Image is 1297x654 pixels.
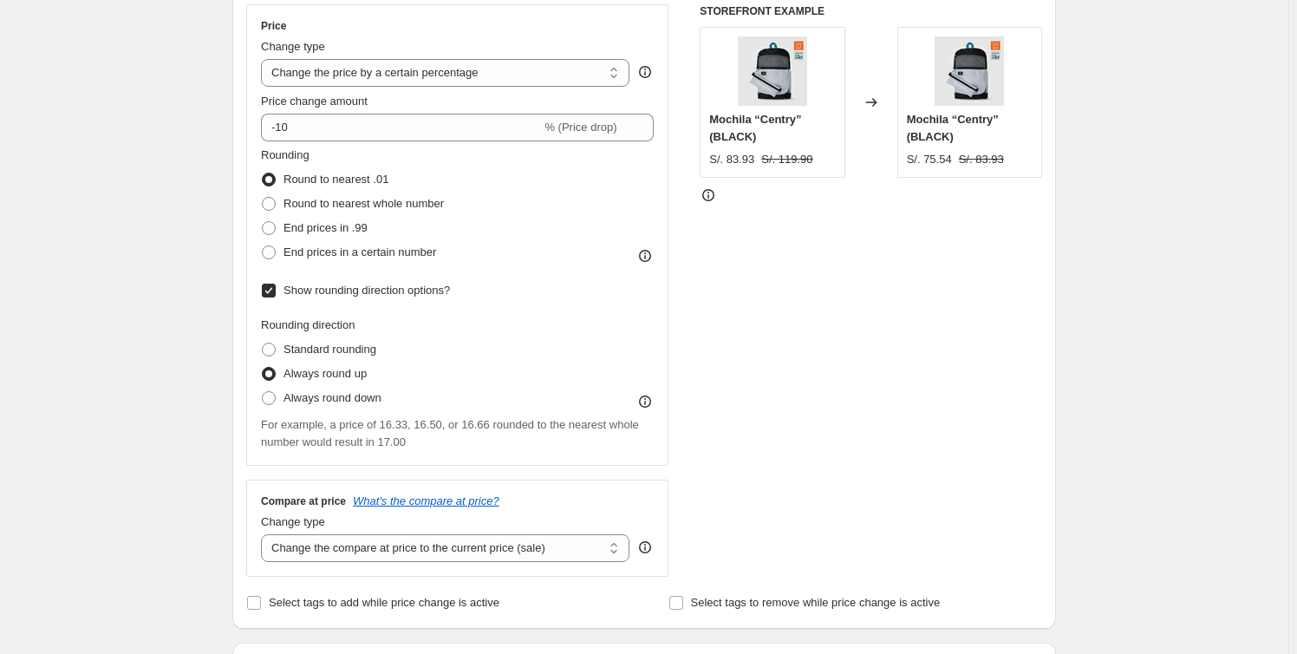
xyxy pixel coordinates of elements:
button: What's the compare at price? [353,494,499,507]
h6: STOREFRONT EXAMPLE [700,4,1042,18]
span: Show rounding direction options? [284,284,450,297]
img: Centry1_80x.jpg [935,36,1004,106]
h3: Compare at price [261,494,346,508]
span: Mochila “Centry” (BLACK) [709,113,801,143]
span: Change type [261,515,325,528]
strike: S/. 83.93 [959,151,1004,168]
div: help [636,539,654,556]
span: Rounding [261,148,310,161]
span: Always round up [284,367,367,380]
span: Standard rounding [284,343,376,356]
span: % (Price drop) [544,121,616,134]
span: For example, a price of 16.33, 16.50, or 16.66 rounded to the nearest whole number would result i... [261,418,639,448]
span: Mochila “Centry” (BLACK) [907,113,999,143]
img: Centry1_80x.jpg [738,36,807,106]
h3: Price [261,19,286,33]
span: Rounding direction [261,318,355,331]
span: Always round down [284,391,381,404]
div: S/. 83.93 [709,151,754,168]
span: Select tags to add while price change is active [269,596,499,609]
span: Select tags to remove while price change is active [691,596,941,609]
span: Change type [261,40,325,53]
span: End prices in .99 [284,221,368,234]
span: End prices in a certain number [284,245,436,258]
span: Price change amount [261,95,368,108]
span: Round to nearest .01 [284,173,388,186]
strike: S/. 119.90 [761,151,812,168]
span: Round to nearest whole number [284,197,444,210]
input: -15 [261,114,541,141]
div: help [636,63,654,81]
div: S/. 75.54 [907,151,952,168]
